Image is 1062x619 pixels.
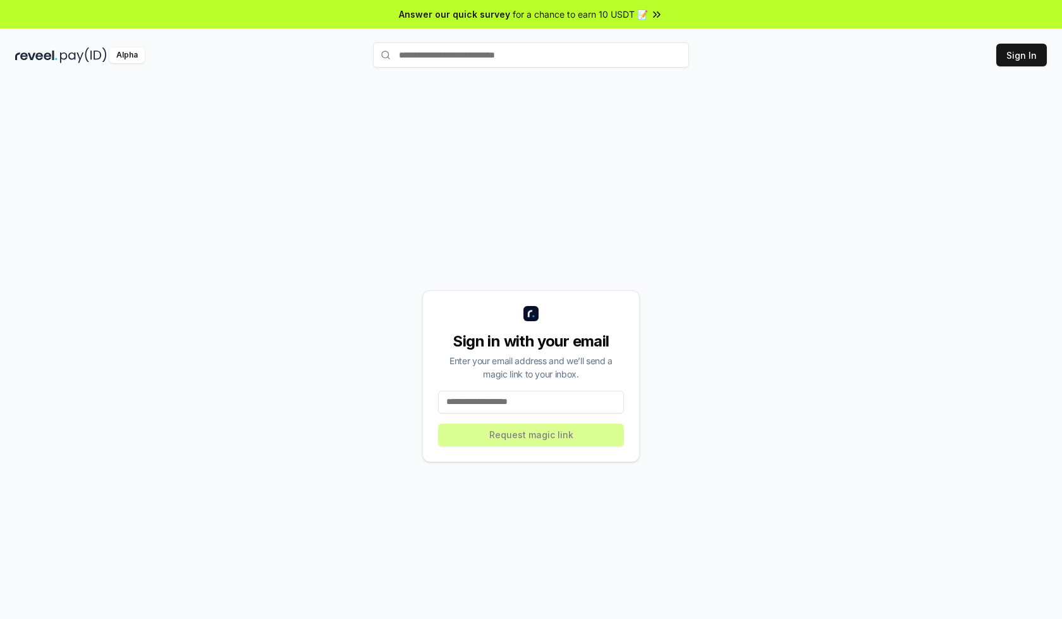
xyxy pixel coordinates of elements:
[513,8,648,21] span: for a chance to earn 10 USDT 📝
[523,306,539,321] img: logo_small
[60,47,107,63] img: pay_id
[109,47,145,63] div: Alpha
[399,8,510,21] span: Answer our quick survey
[15,47,58,63] img: reveel_dark
[438,354,624,381] div: Enter your email address and we’ll send a magic link to your inbox.
[996,44,1047,66] button: Sign In
[438,331,624,352] div: Sign in with your email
